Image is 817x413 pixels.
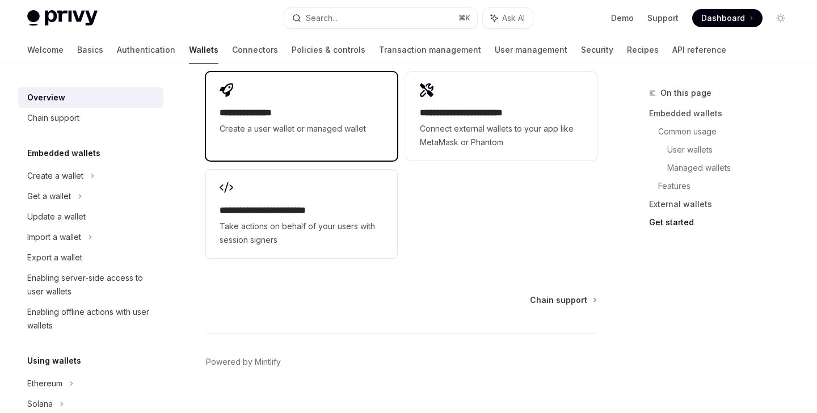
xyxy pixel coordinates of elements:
a: Welcome [27,36,64,64]
a: Policies & controls [292,36,365,64]
span: Take actions on behalf of your users with session signers [220,220,383,247]
a: Chain support [530,294,596,306]
a: Connectors [232,36,278,64]
h5: Using wallets [27,354,81,368]
button: Search...⌘K [284,8,477,28]
span: Dashboard [701,12,745,24]
a: Get started [649,213,799,231]
a: Common usage [658,123,799,141]
img: light logo [27,10,98,26]
a: User management [495,36,567,64]
div: Import a wallet [27,230,81,244]
a: Enabling offline actions with user wallets [18,302,163,336]
a: API reference [672,36,726,64]
a: Support [647,12,679,24]
a: User wallets [667,141,799,159]
div: Chain support [27,111,79,125]
a: Powered by Mintlify [206,356,281,368]
div: Overview [27,91,65,104]
span: Create a user wallet or managed wallet [220,122,383,136]
a: Recipes [627,36,659,64]
div: Export a wallet [27,251,82,264]
a: Transaction management [379,36,481,64]
a: External wallets [649,195,799,213]
div: Solana [27,397,53,411]
span: On this page [660,86,711,100]
a: Features [658,177,799,195]
a: Basics [77,36,103,64]
div: Enabling server-side access to user wallets [27,271,157,298]
a: Embedded wallets [649,104,799,123]
span: Chain support [530,294,587,306]
div: Update a wallet [27,210,86,224]
a: Managed wallets [667,159,799,177]
button: Toggle dark mode [772,9,790,27]
a: Demo [611,12,634,24]
span: ⌘ K [458,14,470,23]
a: Chain support [18,108,163,128]
div: Get a wallet [27,189,71,203]
h5: Embedded wallets [27,146,100,160]
a: Wallets [189,36,218,64]
a: Authentication [117,36,175,64]
div: Ethereum [27,377,62,390]
button: Ask AI [483,8,533,28]
div: Search... [306,11,338,25]
span: Ask AI [502,12,525,24]
a: Update a wallet [18,206,163,227]
a: Security [581,36,613,64]
div: Enabling offline actions with user wallets [27,305,157,332]
a: Overview [18,87,163,108]
div: Create a wallet [27,169,83,183]
a: Enabling server-side access to user wallets [18,268,163,302]
span: Connect external wallets to your app like MetaMask or Phantom [420,122,583,149]
a: Dashboard [692,9,763,27]
a: Export a wallet [18,247,163,268]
